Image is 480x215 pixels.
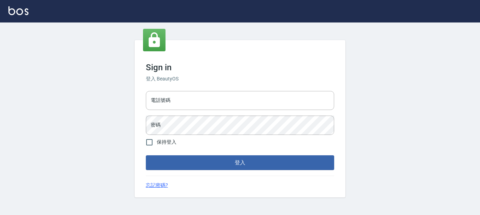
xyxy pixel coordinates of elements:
[146,155,334,170] button: 登入
[146,75,334,83] h6: 登入 BeautyOS
[146,63,334,72] h3: Sign in
[8,6,28,15] img: Logo
[157,138,176,146] span: 保持登入
[146,182,168,189] a: 忘記密碼?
